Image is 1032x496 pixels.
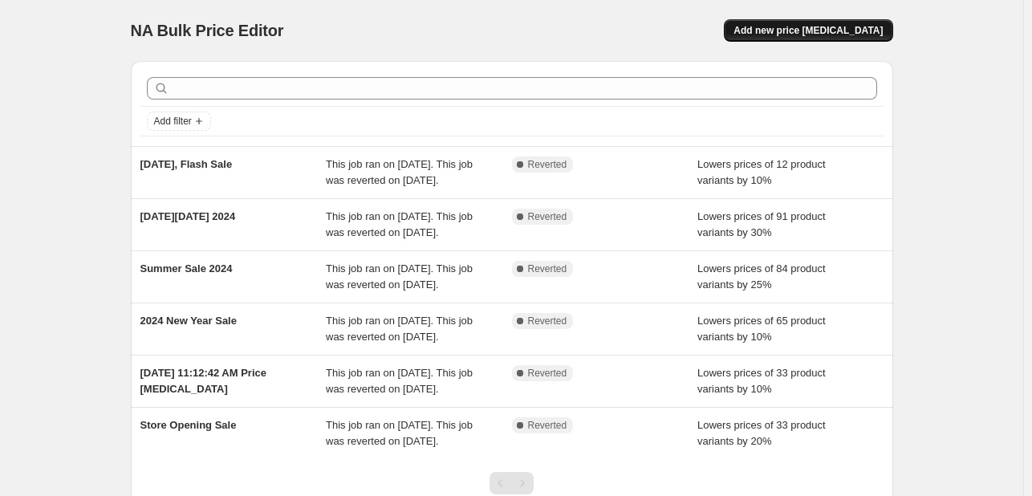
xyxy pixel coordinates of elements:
span: Summer Sale 2024 [140,262,233,274]
span: Reverted [528,158,567,171]
span: Reverted [528,419,567,432]
span: 2024 New Year Sale [140,315,237,327]
span: Lowers prices of 33 product variants by 20% [697,419,826,447]
span: This job ran on [DATE]. This job was reverted on [DATE]. [326,367,473,395]
nav: Pagination [490,472,534,494]
span: Lowers prices of 84 product variants by 25% [697,262,826,291]
span: This job ran on [DATE]. This job was reverted on [DATE]. [326,262,473,291]
span: This job ran on [DATE]. This job was reverted on [DATE]. [326,158,473,186]
button: Add filter [147,112,211,131]
span: Store Opening Sale [140,419,237,431]
span: Add new price [MEDICAL_DATA] [733,24,883,37]
span: Add filter [154,115,192,128]
span: Lowers prices of 12 product variants by 10% [697,158,826,186]
span: [DATE] 11:12:42 AM Price [MEDICAL_DATA] [140,367,267,395]
span: This job ran on [DATE]. This job was reverted on [DATE]. [326,210,473,238]
span: Reverted [528,315,567,327]
span: Lowers prices of 91 product variants by 30% [697,210,826,238]
span: NA Bulk Price Editor [131,22,284,39]
span: Lowers prices of 65 product variants by 10% [697,315,826,343]
span: This job ran on [DATE]. This job was reverted on [DATE]. [326,419,473,447]
span: Reverted [528,210,567,223]
span: [DATE], Flash Sale [140,158,233,170]
span: Reverted [528,262,567,275]
span: This job ran on [DATE]. This job was reverted on [DATE]. [326,315,473,343]
button: Add new price [MEDICAL_DATA] [724,19,892,42]
span: [DATE][DATE] 2024 [140,210,236,222]
span: Reverted [528,367,567,380]
span: Lowers prices of 33 product variants by 10% [697,367,826,395]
